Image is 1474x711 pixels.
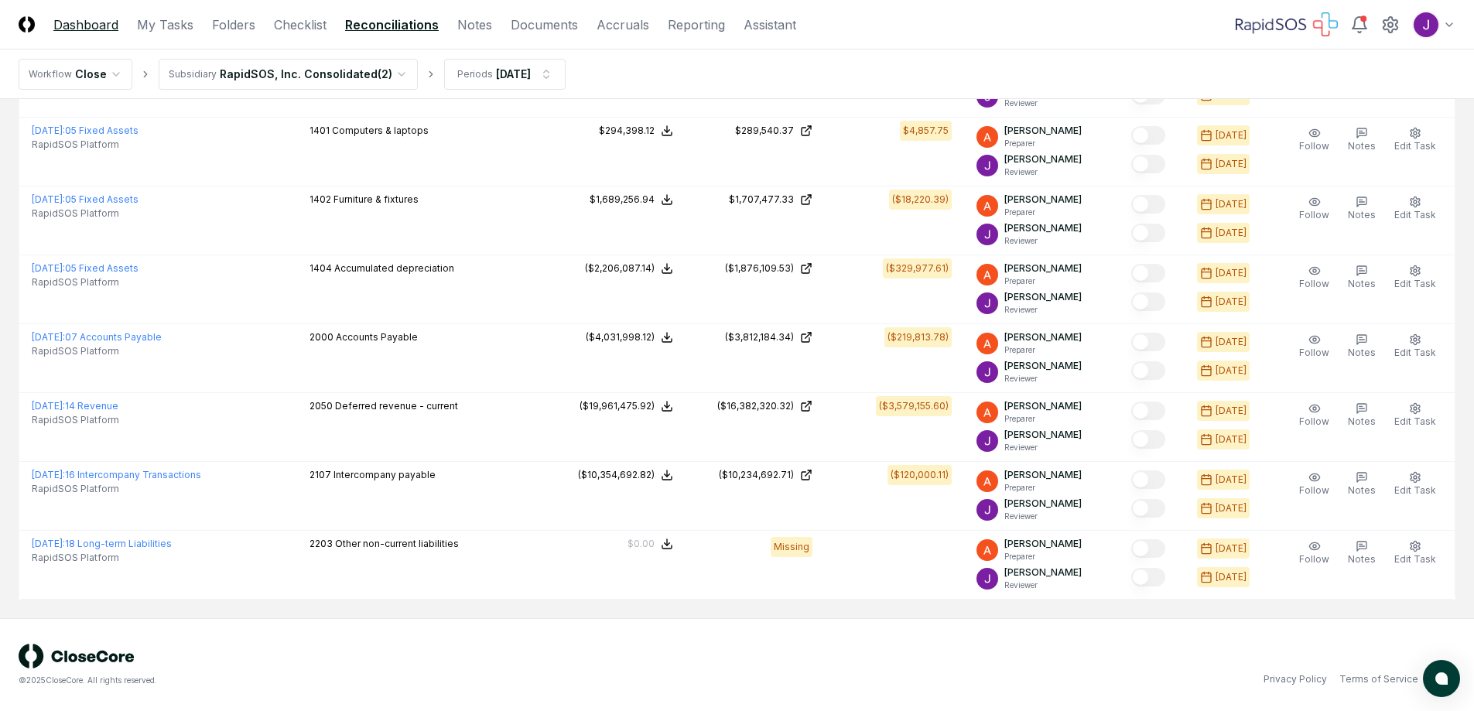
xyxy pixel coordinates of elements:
div: $1,707,477.33 [729,193,794,207]
span: Notes [1348,484,1376,496]
a: My Tasks [137,15,193,34]
div: $294,398.12 [599,124,655,138]
button: Mark complete [1131,361,1165,380]
a: Documents [511,15,578,34]
p: Reviewer [1004,373,1082,385]
a: ($1,876,109.53) [698,261,812,275]
button: Follow [1296,124,1332,156]
p: Preparer [1004,275,1082,287]
div: [DATE] [1216,404,1247,418]
button: Mark complete [1131,539,1165,558]
p: Reviewer [1004,304,1082,316]
img: ACg8ocKTC56tjQR6-o9bi8poVV4j_qMfO6M0RniyL9InnBgkmYdNig=s96-c [976,430,998,452]
span: Edit Task [1394,553,1436,565]
button: ($19,961,475.92) [580,399,673,413]
span: [DATE] : [32,331,65,343]
span: Notes [1348,415,1376,427]
div: [DATE] [1216,432,1247,446]
button: Mark complete [1131,402,1165,420]
span: Other non-current liabilities [335,538,459,549]
nav: breadcrumb [19,59,566,90]
a: ($10,234,692.71) [698,468,812,482]
p: [PERSON_NAME] [1004,399,1082,413]
a: [DATE]:05 Fixed Assets [32,125,139,136]
img: ACg8ocK3mdmu6YYpaRl40uhUUGu9oxSxFSb1vbjsnEih2JuwAH1PGA=s96-c [976,539,998,561]
a: ($16,382,320.32) [698,399,812,413]
div: [DATE] [496,66,531,82]
a: Reconciliations [345,15,439,34]
span: Edit Task [1394,415,1436,427]
span: Follow [1299,415,1329,427]
button: Follow [1296,399,1332,432]
p: [PERSON_NAME] [1004,330,1082,344]
button: Edit Task [1391,124,1439,156]
img: ACg8ocKTC56tjQR6-o9bi8poVV4j_qMfO6M0RniyL9InnBgkmYdNig=s96-c [976,155,998,176]
a: Privacy Policy [1264,672,1327,686]
button: Follow [1296,193,1332,225]
p: Preparer [1004,344,1082,356]
p: [PERSON_NAME] [1004,124,1082,138]
span: Follow [1299,347,1329,358]
a: [DATE]:14 Revenue [32,400,118,412]
span: 2203 [310,538,333,549]
img: ACg8ocK3mdmu6YYpaRl40uhUUGu9oxSxFSb1vbjsnEih2JuwAH1PGA=s96-c [976,402,998,423]
span: Follow [1299,140,1329,152]
button: Mark complete [1131,195,1165,214]
div: Subsidiary [169,67,217,81]
p: Reviewer [1004,235,1082,247]
button: Notes [1345,468,1379,501]
div: [DATE] [1216,501,1247,515]
a: [DATE]:16 Intercompany Transactions [32,469,201,480]
div: [DATE] [1216,266,1247,280]
span: Notes [1348,278,1376,289]
span: [DATE] : [32,262,65,274]
span: Follow [1299,209,1329,220]
span: Deferred revenue - current [335,400,458,412]
button: Follow [1296,330,1332,363]
div: [DATE] [1216,473,1247,487]
button: Edit Task [1391,330,1439,363]
p: Reviewer [1004,442,1082,453]
button: Notes [1345,537,1379,569]
p: [PERSON_NAME] [1004,468,1082,482]
a: Assistant [744,15,796,34]
div: ($2,206,087.14) [585,261,655,275]
button: Follow [1296,261,1332,294]
img: ACg8ocKTC56tjQR6-o9bi8poVV4j_qMfO6M0RniyL9InnBgkmYdNig=s96-c [976,224,998,245]
button: $1,689,256.94 [590,193,673,207]
div: [DATE] [1216,157,1247,171]
div: ($16,382,320.32) [717,399,794,413]
button: Notes [1345,261,1379,294]
div: Missing [771,537,812,557]
span: 2107 [310,469,331,480]
img: RapidSOS logo [1236,12,1338,37]
span: Intercompany payable [333,469,436,480]
div: ($1,876,109.53) [725,261,794,275]
div: [DATE] [1216,364,1247,378]
p: Preparer [1004,207,1082,218]
button: Edit Task [1391,537,1439,569]
span: Notes [1348,553,1376,565]
span: [DATE] : [32,400,65,412]
p: [PERSON_NAME] [1004,261,1082,275]
a: [DATE]:07 Accounts Payable [32,331,162,343]
img: ACg8ocK3mdmu6YYpaRl40uhUUGu9oxSxFSb1vbjsnEih2JuwAH1PGA=s96-c [976,333,998,354]
p: Preparer [1004,413,1082,425]
button: ($2,206,087.14) [585,261,673,275]
p: [PERSON_NAME] [1004,537,1082,551]
button: ($4,031,998.12) [586,330,673,344]
p: [PERSON_NAME] [1004,290,1082,304]
span: 2000 [310,331,333,343]
button: Mark complete [1131,155,1165,173]
button: Notes [1345,399,1379,432]
div: ($10,354,692.82) [578,468,655,482]
img: ACg8ocK3mdmu6YYpaRl40uhUUGu9oxSxFSb1vbjsnEih2JuwAH1PGA=s96-c [976,126,998,148]
div: [DATE] [1216,295,1247,309]
button: $294,398.12 [599,124,673,138]
button: Mark complete [1131,430,1165,449]
button: Edit Task [1391,468,1439,501]
div: Workflow [29,67,72,81]
div: ($10,234,692.71) [719,468,794,482]
img: ACg8ocKTC56tjQR6-o9bi8poVV4j_qMfO6M0RniyL9InnBgkmYdNig=s96-c [1414,12,1438,37]
button: Periods[DATE] [444,59,566,90]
